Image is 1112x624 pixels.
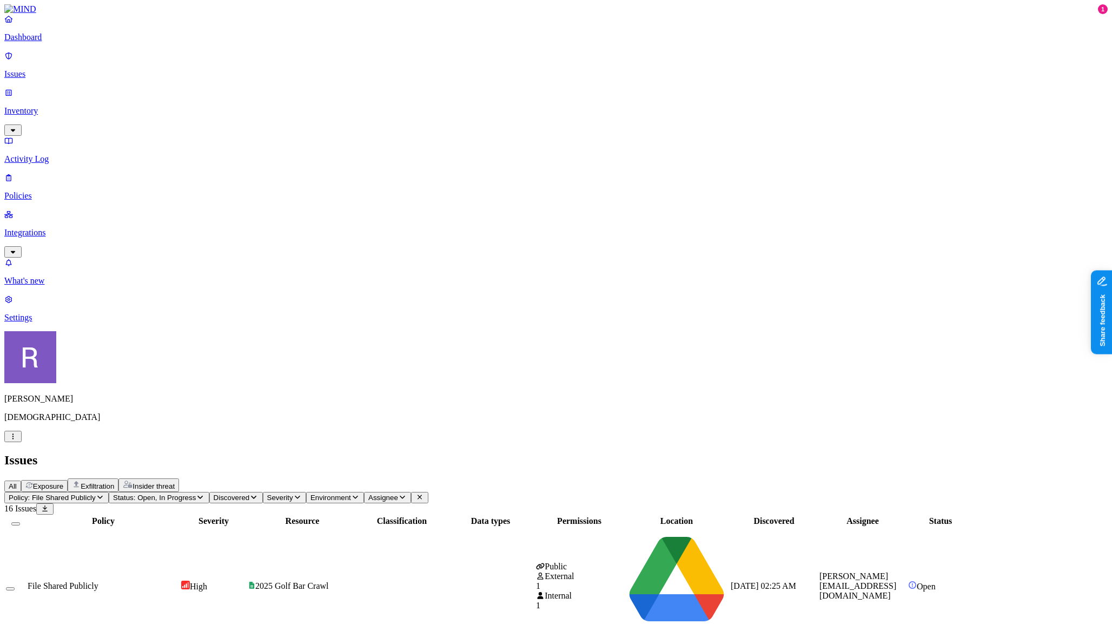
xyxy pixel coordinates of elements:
div: 1 [1098,4,1108,14]
a: Dashboard [4,14,1108,42]
a: Activity Log [4,136,1108,164]
a: Inventory [4,88,1108,134]
p: [PERSON_NAME] [4,394,1108,404]
a: Issues [4,51,1108,79]
p: Integrations [4,228,1108,238]
span: [PERSON_NAME][EMAIL_ADDRESS][DOMAIN_NAME] [819,572,896,600]
img: severity-high [181,581,190,589]
span: Status: Open, In Progress [113,494,196,502]
span: Severity [267,494,293,502]
span: High [190,582,207,591]
span: Discovered [214,494,250,502]
div: Data types [447,516,534,526]
div: Internal [536,591,623,601]
p: [DEMOGRAPHIC_DATA] [4,412,1108,422]
span: Exposure [33,482,63,490]
a: Settings [4,294,1108,323]
p: Inventory [4,106,1108,116]
span: Environment [310,494,351,502]
p: Activity Log [4,154,1108,164]
span: Assignee [368,494,398,502]
span: File Shared Publicly [28,581,98,590]
div: Severity [181,516,246,526]
div: Discovered [731,516,817,526]
p: What's new [4,276,1108,286]
p: Issues [4,69,1108,79]
span: Insider threat [133,482,175,490]
div: Public [536,562,623,572]
a: Policies [4,173,1108,201]
div: Permissions [536,516,623,526]
p: Settings [4,313,1108,323]
span: 2025 Golf Bar Crawl [255,581,329,590]
span: [DATE] 02:25 AM [731,581,796,590]
div: Resource [248,516,356,526]
a: MIND [4,4,1108,14]
img: google-sheets [248,582,255,589]
div: Policy [28,516,179,526]
a: Integrations [4,209,1108,256]
img: MIND [4,4,36,14]
span: Exfiltration [81,482,114,490]
img: Rich Thompson [4,331,56,383]
p: Dashboard [4,32,1108,42]
button: Select all [11,522,20,526]
span: Policy: File Shared Publicly [9,494,96,502]
div: Classification [359,516,445,526]
div: 1 [536,601,623,610]
a: What's new [4,258,1108,286]
img: status-open [908,581,917,589]
div: External [536,572,623,581]
span: All [9,482,17,490]
div: Status [908,516,973,526]
span: 16 Issues [4,504,36,513]
span: Open [917,582,936,591]
div: Assignee [819,516,906,526]
div: Location [625,516,729,526]
button: Select row [6,587,15,590]
p: Policies [4,191,1108,201]
h2: Issues [4,453,1108,468]
div: 1 [536,581,623,591]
